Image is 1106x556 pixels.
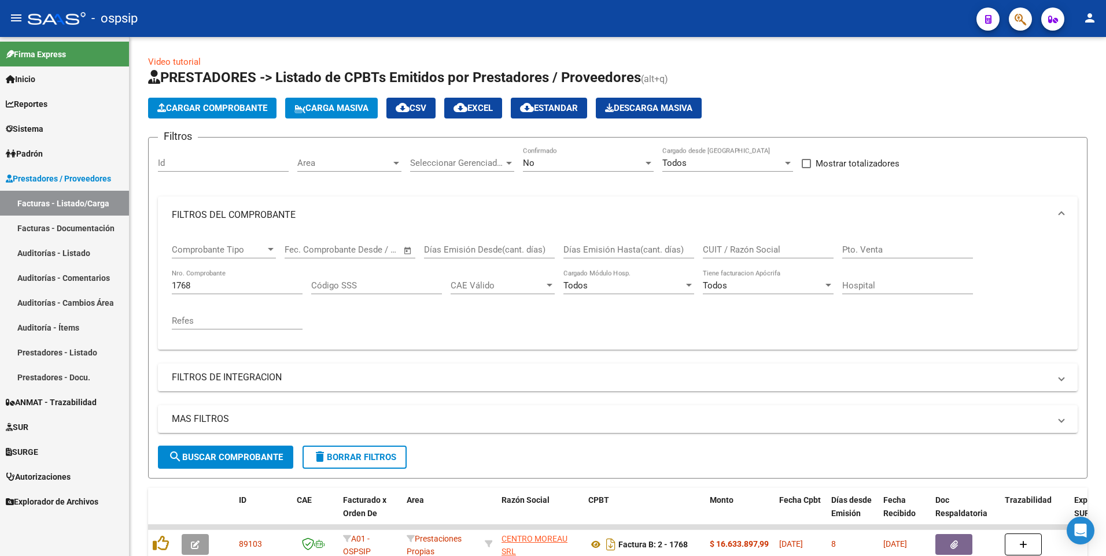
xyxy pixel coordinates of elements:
[148,57,201,67] a: Video tutorial
[710,495,733,505] span: Monto
[297,158,391,168] span: Area
[6,172,111,185] span: Prestadores / Proveedores
[520,103,578,113] span: Estandar
[401,244,415,257] button: Open calendar
[6,73,35,86] span: Inicio
[6,421,28,433] span: SUR
[775,488,827,539] datatable-header-cell: Fecha Cpbt
[827,488,879,539] datatable-header-cell: Días desde Emisión
[816,157,899,170] span: Mostrar totalizadores
[402,488,480,539] datatable-header-cell: Area
[396,103,426,113] span: CSV
[596,98,702,118] app-download-masive: Descarga masiva de comprobantes (adjuntos)
[9,11,23,25] mat-icon: menu
[883,539,907,548] span: [DATE]
[935,495,987,518] span: Doc Respaldatoria
[584,488,705,539] datatable-header-cell: CPBT
[158,128,198,144] h3: Filtros
[91,6,138,31] span: - ospsip
[1067,517,1094,544] div: Open Intercom Messenger
[407,495,424,505] span: Area
[618,540,688,549] strong: Factura B: 2 - 1768
[641,73,668,84] span: (alt+q)
[454,101,467,114] mat-icon: cloud_download
[710,539,769,548] strong: $ 16.633.897,99
[6,446,38,458] span: SURGE
[294,103,368,113] span: Carga Masiva
[239,495,246,505] span: ID
[662,158,687,168] span: Todos
[779,539,803,548] span: [DATE]
[1000,488,1070,539] datatable-header-cell: Trazabilidad
[6,123,43,135] span: Sistema
[703,280,727,291] span: Todos
[172,244,266,255] span: Comprobante Tipo
[158,446,293,469] button: Buscar Comprobante
[313,450,327,464] mat-icon: delete
[454,103,493,113] span: EXCEL
[343,495,386,518] span: Facturado x Orden De
[172,209,1050,221] mat-panel-title: FILTROS DEL COMPROBANTE
[292,488,338,539] datatable-header-cell: CAE
[396,101,410,114] mat-icon: cloud_download
[596,98,702,118] button: Descarga Masiva
[502,495,550,505] span: Razón Social
[6,48,66,61] span: Firma Express
[6,98,47,110] span: Reportes
[497,488,584,539] datatable-header-cell: Razón Social
[157,103,267,113] span: Cargar Comprobante
[705,488,775,539] datatable-header-cell: Monto
[511,98,587,118] button: Estandar
[6,495,98,508] span: Explorador de Archivos
[603,535,618,554] i: Descargar documento
[563,280,588,291] span: Todos
[148,98,276,118] button: Cargar Comprobante
[1005,495,1052,505] span: Trazabilidad
[6,147,43,160] span: Padrón
[338,488,402,539] datatable-header-cell: Facturado x Orden De
[239,539,262,548] span: 89103
[6,470,71,483] span: Autorizaciones
[883,495,916,518] span: Fecha Recibido
[172,413,1050,425] mat-panel-title: MAS FILTROS
[172,371,1050,384] mat-panel-title: FILTROS DE INTEGRACION
[168,452,283,462] span: Buscar Comprobante
[386,98,436,118] button: CSV
[523,158,534,168] span: No
[444,98,502,118] button: EXCEL
[313,452,396,462] span: Borrar Filtros
[342,244,398,255] input: Fecha fin
[303,446,407,469] button: Borrar Filtros
[158,405,1078,433] mat-expansion-panel-header: MAS FILTROS
[831,495,872,518] span: Días desde Emisión
[158,197,1078,233] mat-expansion-panel-header: FILTROS DEL COMPROBANTE
[931,488,1000,539] datatable-header-cell: Doc Respaldatoria
[779,495,821,505] span: Fecha Cpbt
[285,244,331,255] input: Fecha inicio
[831,539,836,548] span: 8
[520,101,534,114] mat-icon: cloud_download
[158,364,1078,391] mat-expansion-panel-header: FILTROS DE INTEGRACION
[6,396,97,409] span: ANMAT - Trazabilidad
[879,488,931,539] datatable-header-cell: Fecha Recibido
[410,158,504,168] span: Seleccionar Gerenciador
[158,233,1078,350] div: FILTROS DEL COMPROBANTE
[234,488,292,539] datatable-header-cell: ID
[148,69,641,86] span: PRESTADORES -> Listado de CPBTs Emitidos por Prestadores / Proveedores
[297,495,312,505] span: CAE
[451,280,544,291] span: CAE Válido
[605,103,692,113] span: Descarga Masiva
[588,495,609,505] span: CPBT
[1083,11,1097,25] mat-icon: person
[285,98,378,118] button: Carga Masiva
[168,450,182,464] mat-icon: search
